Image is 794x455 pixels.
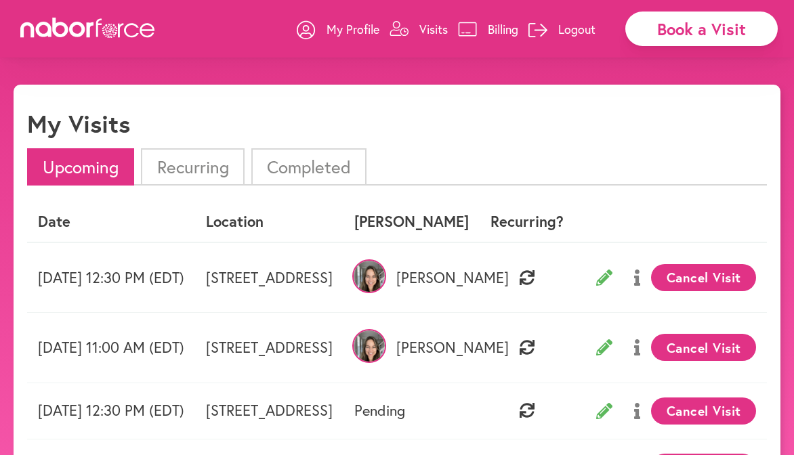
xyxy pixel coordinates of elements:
[327,21,379,37] p: My Profile
[27,313,195,383] td: [DATE] 11:00 AM (EDT)
[651,397,756,425] button: Cancel Visit
[251,148,367,186] li: Completed
[195,313,343,383] td: [STREET_ADDRESS]
[343,202,480,242] th: [PERSON_NAME]
[458,9,518,49] a: Billing
[343,383,480,439] td: Pending
[390,9,448,49] a: Visits
[558,21,595,37] p: Logout
[488,21,518,37] p: Billing
[354,269,469,286] p: [PERSON_NAME]
[651,334,756,361] button: Cancel Visit
[195,202,343,242] th: Location
[625,12,778,46] div: Book a Visit
[27,383,195,439] td: [DATE] 12:30 PM (EDT)
[352,329,386,363] img: zOraTsdETrmVd8eW2Nn5
[297,9,379,49] a: My Profile
[141,148,244,186] li: Recurring
[651,264,756,291] button: Cancel Visit
[528,9,595,49] a: Logout
[27,148,134,186] li: Upcoming
[27,202,195,242] th: Date
[27,109,130,138] h1: My Visits
[195,383,343,439] td: [STREET_ADDRESS]
[354,339,469,356] p: [PERSON_NAME]
[352,259,386,293] img: zOraTsdETrmVd8eW2Nn5
[419,21,448,37] p: Visits
[27,242,195,313] td: [DATE] 12:30 PM (EDT)
[480,202,574,242] th: Recurring?
[195,242,343,313] td: [STREET_ADDRESS]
